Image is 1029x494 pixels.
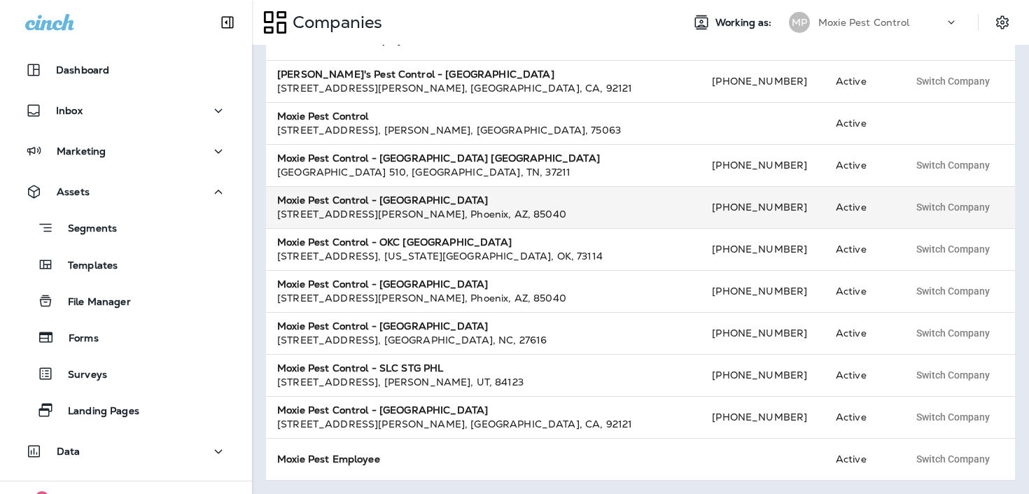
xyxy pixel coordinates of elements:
p: Moxie Pest Control [818,17,910,28]
button: Switch Company [909,365,997,386]
td: Active [825,396,897,438]
span: Switch Company [916,286,990,296]
span: Switch Company [916,370,990,380]
strong: Moxie Pest Control - [GEOGRAPHIC_DATA] [277,194,488,206]
strong: [PERSON_NAME] Employees [277,33,419,45]
td: Active [825,102,897,144]
strong: Moxie Pest Control - [GEOGRAPHIC_DATA] [277,320,488,332]
strong: Moxie Pest Employee [277,453,380,465]
td: [PHONE_NUMBER] [701,354,825,396]
button: Templates [14,250,238,279]
td: [PHONE_NUMBER] [701,396,825,438]
button: Switch Company [909,155,997,176]
strong: Moxie Pest Control - [GEOGRAPHIC_DATA] [277,404,488,416]
div: MP [789,12,810,33]
button: Switch Company [909,71,997,92]
strong: Moxie Pest Control [277,110,369,122]
td: Active [825,312,897,354]
p: Marketing [57,146,106,157]
button: Data [14,437,238,465]
p: Assets [57,186,90,197]
td: [PHONE_NUMBER] [701,270,825,312]
p: File Manager [54,296,131,309]
td: Active [825,438,897,480]
span: Working as: [715,17,775,29]
p: Dashboard [56,64,109,76]
td: Active [825,270,897,312]
strong: Moxie Pest Control - [GEOGRAPHIC_DATA] [GEOGRAPHIC_DATA] [277,152,600,164]
button: Dashboard [14,56,238,84]
button: Switch Company [909,281,997,302]
td: Active [825,354,897,396]
button: Surveys [14,359,238,388]
button: Forms [14,323,238,352]
div: [STREET_ADDRESS][PERSON_NAME] , [GEOGRAPHIC_DATA] , CA , 92121 [277,81,689,95]
span: Switch Company [916,202,990,212]
button: Switch Company [909,239,997,260]
p: Inbox [56,105,83,116]
td: [PHONE_NUMBER] [701,144,825,186]
div: [STREET_ADDRESS] , [US_STATE][GEOGRAPHIC_DATA] , OK , 73114 [277,249,689,263]
td: Active [825,186,897,228]
div: [STREET_ADDRESS][PERSON_NAME] , Phoenix , AZ , 85040 [277,291,689,305]
p: Companies [287,12,382,33]
button: Landing Pages [14,395,238,425]
span: Switch Company [916,454,990,464]
div: [STREET_ADDRESS][PERSON_NAME] , Phoenix , AZ , 85040 [277,207,689,221]
button: Switch Company [909,407,997,428]
strong: Moxie Pest Control - SLC STG PHL [277,362,443,374]
button: Settings [990,10,1015,35]
span: Switch Company [916,244,990,254]
span: Switch Company [916,412,990,422]
td: [PHONE_NUMBER] [701,312,825,354]
span: Switch Company [916,160,990,170]
p: Data [57,446,80,457]
button: Switch Company [909,197,997,218]
div: [STREET_ADDRESS][PERSON_NAME] , [GEOGRAPHIC_DATA] , CA , 92121 [277,417,689,431]
button: Switch Company [909,449,997,470]
p: Surveys [54,369,107,382]
td: Active [825,144,897,186]
div: [GEOGRAPHIC_DATA] 510 , [GEOGRAPHIC_DATA] , TN , 37211 [277,165,689,179]
p: Forms [55,332,99,346]
button: Assets [14,178,238,206]
div: [STREET_ADDRESS] , [PERSON_NAME] , UT , 84123 [277,375,689,389]
td: Active [825,228,897,270]
strong: Moxie Pest Control - OKC [GEOGRAPHIC_DATA] [277,236,512,248]
td: [PHONE_NUMBER] [701,228,825,270]
p: Templates [54,260,118,273]
p: Segments [54,223,117,237]
button: Marketing [14,137,238,165]
button: Switch Company [909,323,997,344]
p: Landing Pages [54,405,139,418]
td: Active [825,60,897,102]
strong: [PERSON_NAME]'s Pest Control - [GEOGRAPHIC_DATA] [277,68,554,80]
div: [STREET_ADDRESS] , [GEOGRAPHIC_DATA] , NC , 27616 [277,333,689,347]
div: [STREET_ADDRESS] , [PERSON_NAME] , [GEOGRAPHIC_DATA] , 75063 [277,123,689,137]
button: Collapse Sidebar [208,8,247,36]
td: [PHONE_NUMBER] [701,186,825,228]
span: Switch Company [916,76,990,86]
button: Segments [14,213,238,243]
span: Switch Company [916,328,990,338]
button: Inbox [14,97,238,125]
strong: Moxie Pest Control - [GEOGRAPHIC_DATA] [277,278,488,290]
button: File Manager [14,286,238,316]
td: [PHONE_NUMBER] [701,60,825,102]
